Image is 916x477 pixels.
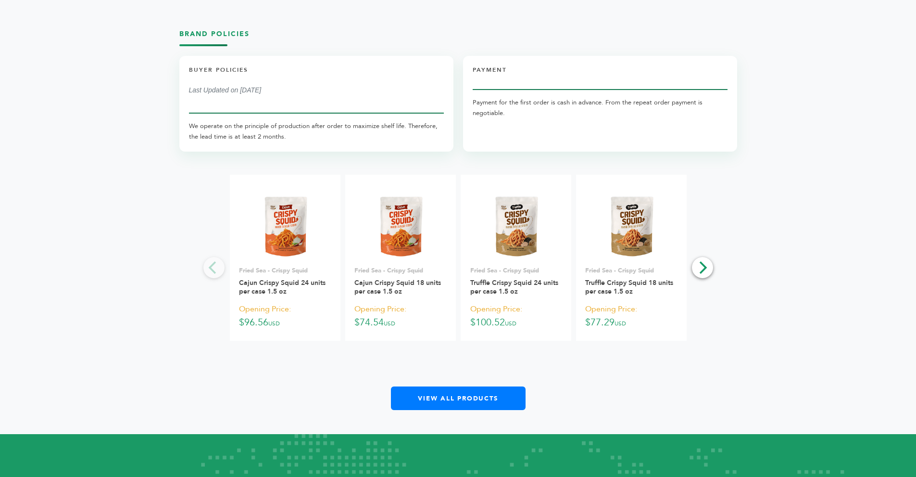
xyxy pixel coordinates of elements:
[692,257,713,278] button: Next
[473,97,728,118] div: Payment for the first order is cash in advance. From the repeat order payment is negotiable.
[585,303,637,316] span: Opening Price:
[189,65,444,82] h4: Buyer Policies
[473,65,728,82] h4: Payment
[470,302,562,330] p: $100.52
[384,320,395,327] span: USD
[189,84,444,96] p: Last Updated on [DATE]
[470,266,562,275] p: Fried Sea - Crispy Squid
[365,191,435,260] img: Cajun Crispy Squid 18 units per case 1.5 oz
[505,320,516,327] span: USD
[239,302,330,330] p: $96.56
[239,303,291,316] span: Opening Price:
[354,278,441,296] a: Cajun Crispy Squid 18 units per case 1.5 oz
[615,320,626,327] span: USD
[239,278,326,296] a: Cajun Crispy Squid 24 units per case 1.5 oz
[354,303,406,316] span: Opening Price:
[354,266,446,275] p: Fried Sea - Crispy Squid
[585,278,673,296] a: Truffle Crispy Squid 18 units per case 1.5 oz
[481,191,550,260] img: Truffle Crispy Squid 24 units per case 1.5 oz
[585,302,677,330] p: $77.29
[354,302,446,330] p: $74.54
[470,278,558,296] a: Truffle Crispy Squid 24 units per case 1.5 oz
[391,387,526,410] a: View All Products
[250,191,320,260] img: Cajun Crispy Squid 24 units per case 1.5 oz
[189,121,444,142] div: We operate on the principle of production after order to maximize shelf life. Therefore, the lead...
[470,303,522,316] span: Opening Price:
[268,320,280,327] span: USD
[239,266,330,275] p: Fried Sea - Crispy Squid
[585,266,677,275] p: Fried Sea - Crispy Squid
[179,29,737,46] h3: Brand Policies
[596,191,666,260] img: Truffle Crispy Squid 18 units per case 1.5 oz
